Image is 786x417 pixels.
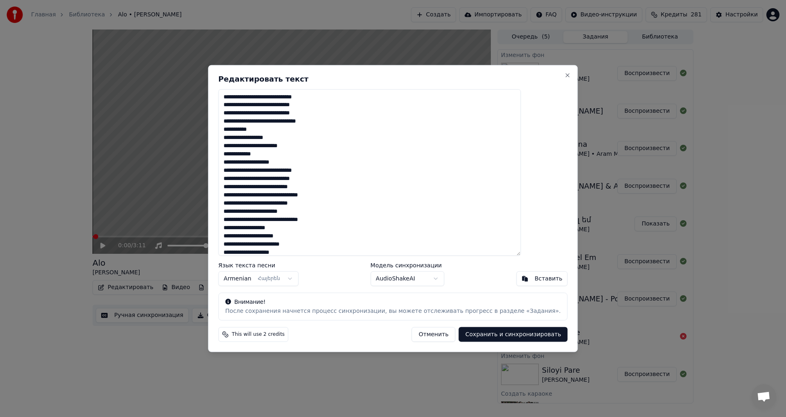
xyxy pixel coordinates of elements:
div: Внимание! [225,298,560,306]
label: Модель синхронизации [370,262,444,268]
div: После сохранения начнется процесс синхронизации, вы можете отслеживать прогресс в разделе «Задания». [225,307,560,315]
button: Сохранить и синхронизировать [459,327,568,342]
label: Язык текста песни [218,262,298,268]
button: Отменить [412,327,456,342]
span: This will use 2 credits [232,331,285,338]
div: Вставить [535,275,562,283]
h2: Редактировать текст [218,75,567,82]
button: Вставить [516,271,568,286]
